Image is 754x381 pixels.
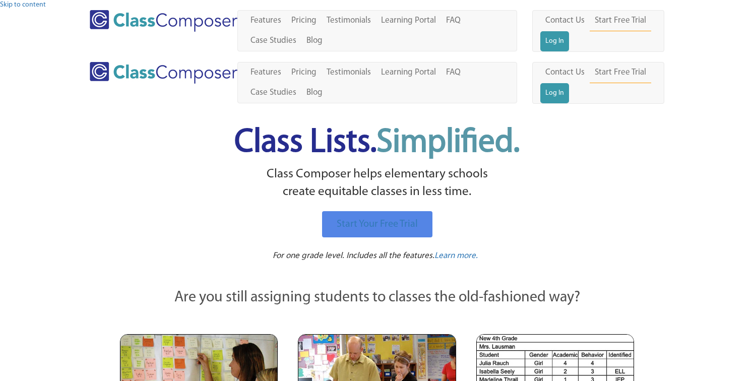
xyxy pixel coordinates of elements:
a: Pricing [286,11,322,31]
a: Contact Us [540,62,590,83]
a: Case Studies [245,83,301,103]
nav: Header Menu [237,62,517,103]
nav: Header Menu [237,10,517,51]
a: Start Free Trial [590,62,651,83]
a: Testimonials [322,62,376,83]
a: Features [245,62,286,83]
a: Features [245,11,286,31]
span: Learn more. [434,251,478,260]
a: Blog [301,83,328,103]
a: Start Free Trial [590,11,651,31]
a: Learning Portal [376,62,441,83]
a: Log In [540,31,569,51]
a: Contact Us [540,11,590,31]
p: Class Composer helps elementary schools create equitable classes in less time. [118,165,636,201]
a: FAQ [441,62,466,83]
a: Testimonials [322,11,376,31]
span: For one grade level. Includes all the features. [273,251,434,260]
p: Are you still assigning students to classes the old-fashioned way? [120,287,634,309]
a: Learning Portal [376,11,441,31]
a: Learn more. [434,250,478,262]
a: Log In [540,83,569,103]
nav: Header Menu [532,62,665,104]
a: FAQ [441,11,466,31]
span: Start Your Free Trial [337,219,418,229]
a: Blog [301,31,328,51]
a: Case Studies [245,31,301,51]
a: Pricing [286,62,322,83]
img: Class Composer [90,10,237,32]
img: Class Composer [90,62,237,84]
a: Start Your Free Trial [322,211,432,237]
span: Simplified. [376,126,520,159]
nav: Header Menu [532,10,665,52]
span: Class Lists. [234,126,520,159]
